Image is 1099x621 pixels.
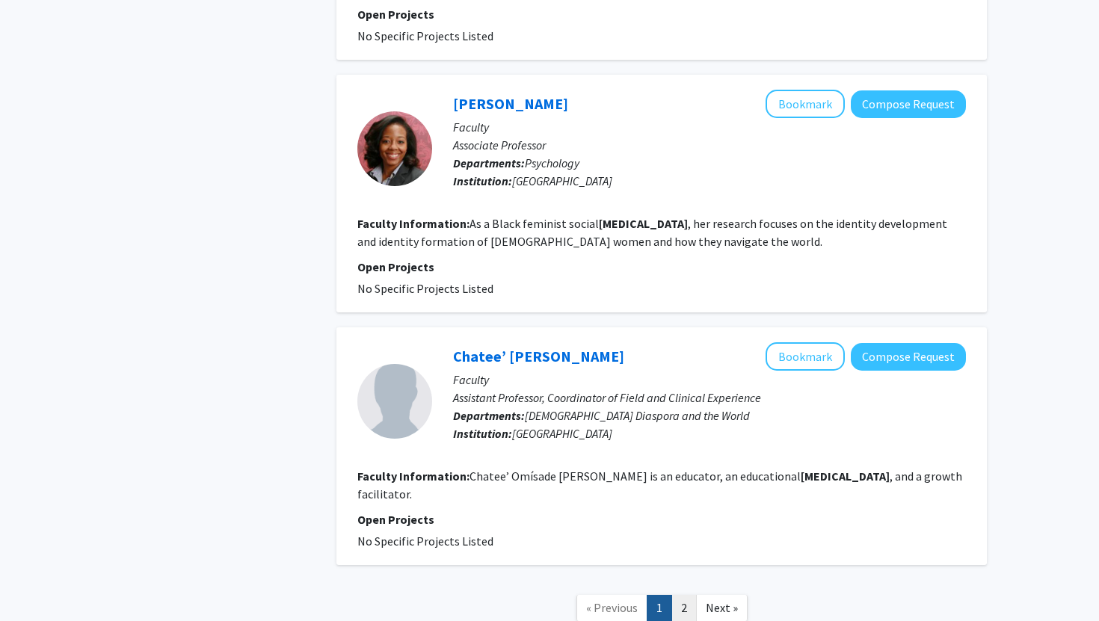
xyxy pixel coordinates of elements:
button: Compose Request to Danielle Dickens [851,90,966,118]
a: Chatee’ [PERSON_NAME] [453,347,624,365]
a: Previous Page [576,595,647,621]
iframe: Chat [11,554,64,610]
b: Institution: [453,173,512,188]
fg-read-more: As a Black feminist social , her research focuses on the identity development and identity format... [357,216,947,249]
a: 1 [647,595,672,621]
b: [MEDICAL_DATA] [801,469,890,483]
a: [PERSON_NAME] [453,94,568,113]
p: Open Projects [357,5,966,23]
span: No Specific Projects Listed [357,28,493,43]
a: 2 [671,595,697,621]
span: [GEOGRAPHIC_DATA] [512,426,612,441]
p: Faculty [453,118,966,136]
b: Departments: [453,155,525,170]
span: « Previous [586,600,638,615]
p: Associate Professor [453,136,966,154]
p: Faculty [453,371,966,389]
b: Faculty Information: [357,216,470,231]
p: Open Projects [357,510,966,528]
p: Assistant Professor, Coordinator of Field and Clinical Experience [453,389,966,407]
span: Next » [706,600,738,615]
span: No Specific Projects Listed [357,534,493,549]
button: Add Chatee’ Richardson to Bookmarks [766,342,845,371]
p: Open Projects [357,258,966,276]
fg-read-more: Chatee’ Omísade [PERSON_NAME] is an educator, an educational , and a growth facilitator. [357,469,962,501]
b: Faculty Information: [357,469,470,483]
span: No Specific Projects Listed [357,281,493,296]
span: [DEMOGRAPHIC_DATA] Diaspora and the World [525,408,750,423]
button: Compose Request to Chatee’ Richardson [851,343,966,371]
b: [MEDICAL_DATA] [599,216,688,231]
span: [GEOGRAPHIC_DATA] [512,173,612,188]
b: Institution: [453,426,512,441]
span: Psychology [525,155,579,170]
button: Add Danielle Dickens to Bookmarks [766,90,845,118]
b: Departments: [453,408,525,423]
a: Next [696,595,748,621]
